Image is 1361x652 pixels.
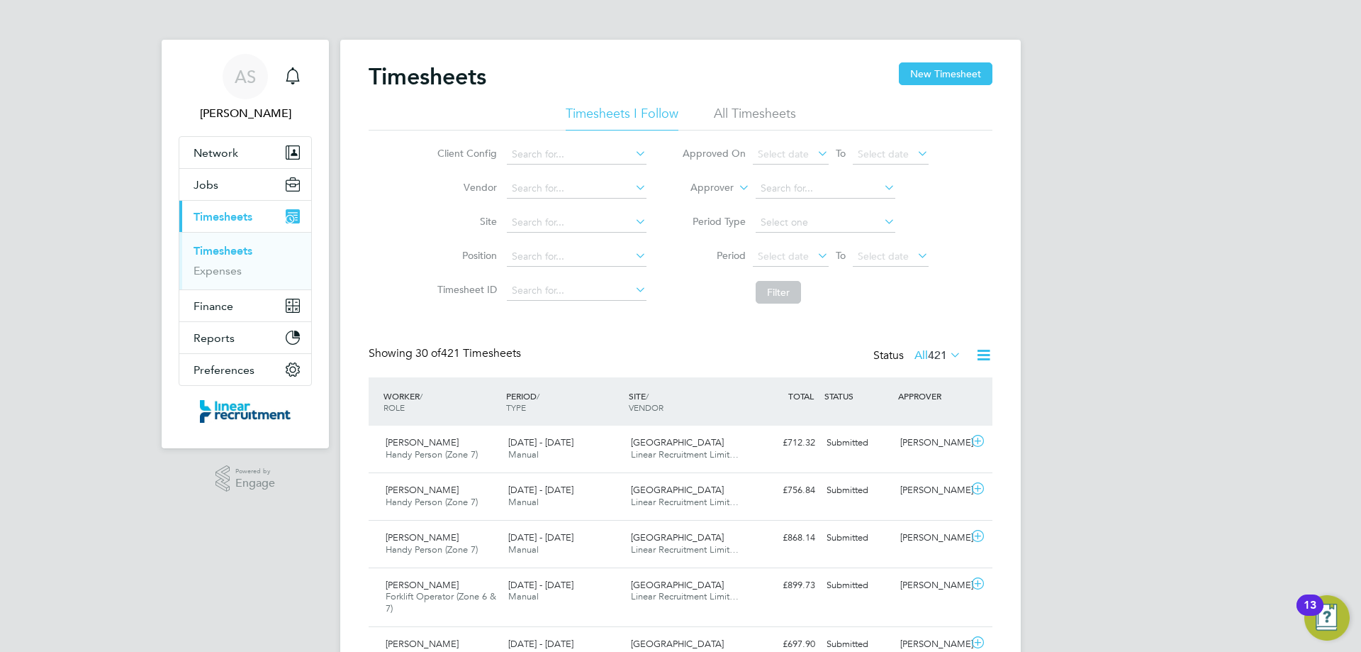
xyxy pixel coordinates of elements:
[179,137,311,168] button: Network
[858,250,909,263] span: Select date
[194,331,235,345] span: Reports
[386,531,459,543] span: [PERSON_NAME]
[747,526,821,550] div: £868.14
[179,400,312,423] a: Go to home page
[682,249,746,262] label: Period
[194,146,238,160] span: Network
[508,436,573,448] span: [DATE] - [DATE]
[895,479,968,502] div: [PERSON_NAME]
[899,62,992,85] button: New Timesheet
[508,590,539,602] span: Manual
[415,346,521,360] span: 421 Timesheets
[747,479,821,502] div: £756.84
[631,579,724,591] span: [GEOGRAPHIC_DATA]
[386,484,459,496] span: [PERSON_NAME]
[179,322,311,353] button: Reports
[670,181,734,195] label: Approver
[629,402,663,413] span: VENDOR
[508,638,573,650] span: [DATE] - [DATE]
[756,213,895,233] input: Select one
[507,281,646,301] input: Search for...
[682,215,746,228] label: Period Type
[235,465,275,477] span: Powered by
[831,144,850,162] span: To
[179,105,312,122] span: Alyssa Smith
[179,54,312,122] a: AS[PERSON_NAME]
[194,210,252,223] span: Timesheets
[383,402,405,413] span: ROLE
[179,354,311,385] button: Preferences
[821,431,895,455] div: Submitted
[200,400,291,423] img: linearrecruitment-logo-retina.png
[433,147,497,160] label: Client Config
[821,526,895,550] div: Submitted
[179,290,311,321] button: Finance
[415,346,441,360] span: 30 of
[386,448,478,460] span: Handy Person (Zone 7)
[821,574,895,597] div: Submitted
[631,543,739,556] span: Linear Recruitment Limit…
[162,40,329,448] nav: Main navigation
[235,67,256,86] span: AS
[179,169,311,200] button: Jobs
[380,383,503,420] div: WORKER
[507,213,646,233] input: Search for...
[747,431,821,455] div: £712.32
[631,590,739,602] span: Linear Recruitment Limit…
[386,543,478,556] span: Handy Person (Zone 7)
[756,281,801,304] button: Filter
[895,383,968,409] div: APPROVER
[235,477,275,490] span: Engage
[747,574,821,597] div: £899.73
[631,496,739,508] span: Linear Recruitment Limit…
[821,479,895,502] div: Submitted
[895,431,968,455] div: [PERSON_NAME]
[369,62,486,91] h2: Timesheets
[386,436,459,448] span: [PERSON_NAME]
[714,105,796,131] li: All Timesheets
[194,244,252,258] a: Timesheets
[369,346,524,361] div: Showing
[433,215,497,228] label: Site
[682,147,746,160] label: Approved On
[788,390,814,402] span: TOTAL
[566,105,678,131] li: Timesheets I Follow
[507,145,646,165] input: Search for...
[506,402,526,413] span: TYPE
[386,590,496,614] span: Forklift Operator (Zone 6 & 7)
[194,178,218,192] span: Jobs
[1304,605,1316,624] div: 13
[873,346,964,366] div: Status
[858,148,909,160] span: Select date
[433,249,497,262] label: Position
[507,179,646,199] input: Search for...
[508,579,573,591] span: [DATE] - [DATE]
[537,390,539,402] span: /
[194,363,254,377] span: Preferences
[386,579,459,591] span: [PERSON_NAME]
[179,201,311,232] button: Timesheets
[895,526,968,550] div: [PERSON_NAME]
[758,148,809,160] span: Select date
[631,436,724,448] span: [GEOGRAPHIC_DATA]
[625,383,748,420] div: SITE
[821,383,895,409] div: STATUS
[433,181,497,194] label: Vendor
[179,232,311,289] div: Timesheets
[631,531,724,543] span: [GEOGRAPHIC_DATA]
[507,247,646,267] input: Search for...
[386,638,459,650] span: [PERSON_NAME]
[646,390,649,402] span: /
[631,638,724,650] span: [GEOGRAPHIC_DATA]
[503,383,625,420] div: PERIOD
[386,496,478,508] span: Handy Person (Zone 7)
[1304,595,1350,641] button: Open Resource Center, 13 new notifications
[508,496,539,508] span: Manual
[194,264,242,277] a: Expenses
[215,465,276,492] a: Powered byEngage
[631,484,724,496] span: [GEOGRAPHIC_DATA]
[914,348,961,363] label: All
[831,246,850,265] span: To
[756,179,895,199] input: Search for...
[508,484,573,496] span: [DATE] - [DATE]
